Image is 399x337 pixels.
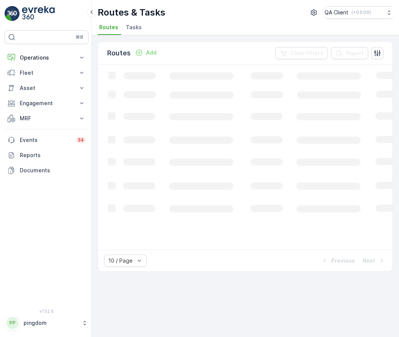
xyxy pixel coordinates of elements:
p: Next [363,257,375,265]
p: pingdom [24,319,78,327]
p: Previous [331,257,355,265]
button: QA Client(+03:00) [325,6,393,19]
button: Engagement [5,96,89,111]
a: Events34 [5,132,89,148]
img: logo_light-DOdMpM7g.png [22,6,55,21]
p: Engagement [20,99,73,107]
span: Routes [99,24,118,31]
p: ( +03:00 ) [351,9,371,16]
img: logo [5,6,20,21]
span: v 1.52.0 [5,309,89,313]
span: Tasks [126,24,142,31]
p: Documents [20,167,85,174]
button: Add [132,48,160,57]
p: 34 [78,137,84,143]
a: Reports [5,148,89,163]
p: ⌘B [76,34,83,40]
p: MRF [20,115,73,122]
p: Routes & Tasks [98,6,165,19]
button: MRF [5,111,89,126]
a: Documents [5,163,89,178]
p: Export [346,49,364,57]
p: Add [146,49,157,57]
button: PPpingdom [5,315,89,331]
button: Previous [320,256,356,265]
p: Reports [20,151,85,159]
p: Fleet [20,69,73,77]
p: Routes [107,48,131,58]
div: PP [6,317,19,329]
button: Asset [5,80,89,96]
p: Events [20,136,71,144]
button: Fleet [5,65,89,80]
p: Clear Filters [290,49,323,57]
p: QA Client [325,9,348,16]
p: Asset [20,84,73,92]
p: Operations [20,54,73,61]
button: Operations [5,50,89,65]
button: Clear Filters [275,47,328,59]
button: Export [331,47,368,59]
button: Next [362,256,386,265]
